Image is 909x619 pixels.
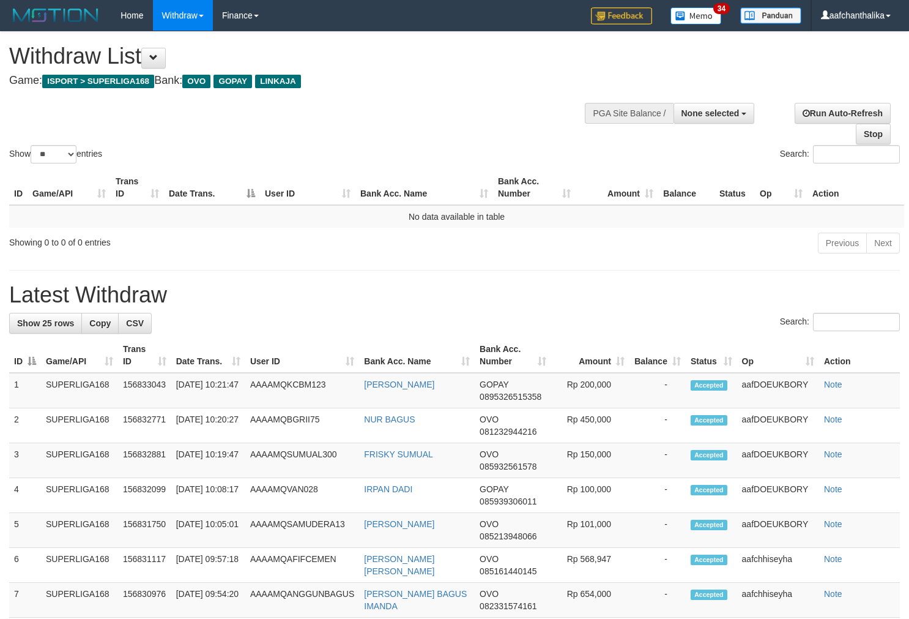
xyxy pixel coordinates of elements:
th: Date Trans.: activate to sort column descending [164,170,260,205]
td: 156832099 [118,478,171,513]
td: SUPERLIGA168 [41,583,118,618]
th: Date Trans.: activate to sort column ascending [171,338,245,373]
span: Copy 085939306011 to clipboard [480,497,536,506]
th: Balance: activate to sort column ascending [629,338,686,373]
td: Rp 150,000 [551,443,629,478]
td: Rp 101,000 [551,513,629,548]
label: Show entries [9,145,102,163]
td: SUPERLIGA168 [41,548,118,583]
label: Search: [780,313,900,331]
td: Rp 654,000 [551,583,629,618]
span: Accepted [691,415,727,426]
button: None selected [673,103,755,124]
h1: Withdraw List [9,44,594,69]
td: SUPERLIGA168 [41,408,118,443]
td: - [629,548,686,583]
td: 1 [9,373,41,408]
th: Balance [658,170,714,205]
span: Accepted [691,485,727,495]
a: FRISKY SUMUAL [364,449,433,459]
td: 3 [9,443,41,478]
td: SUPERLIGA168 [41,478,118,513]
span: Accepted [691,520,727,530]
td: 156833043 [118,373,171,408]
td: 156831117 [118,548,171,583]
img: panduan.png [740,7,801,24]
span: Copy 085161440145 to clipboard [480,566,536,576]
td: 4 [9,478,41,513]
a: Note [824,589,842,599]
a: Next [866,233,900,253]
td: - [629,478,686,513]
td: SUPERLIGA168 [41,443,118,478]
span: LINKAJA [255,75,301,88]
span: GOPAY [480,380,508,389]
th: Status [714,170,755,205]
th: Trans ID: activate to sort column ascending [111,170,164,205]
td: No data available in table [9,205,904,228]
td: 156831750 [118,513,171,548]
td: AAAAMQANGGUNBAGUS [245,583,359,618]
a: IRPAN DADI [364,484,412,494]
a: Run Auto-Refresh [795,103,891,124]
th: User ID: activate to sort column ascending [245,338,359,373]
a: Show 25 rows [9,313,82,334]
span: GOPAY [213,75,252,88]
span: OVO [480,415,499,424]
td: AAAAMQBGRII75 [245,408,359,443]
th: Game/API: activate to sort column ascending [28,170,111,205]
span: Copy [89,318,111,328]
td: [DATE] 10:19:47 [171,443,245,478]
th: ID [9,170,28,205]
td: 7 [9,583,41,618]
td: aafDOEUKBORY [737,373,819,408]
td: AAAAMQKCBM123 [245,373,359,408]
td: aafDOEUKBORY [737,443,819,478]
span: Copy 082331574161 to clipboard [480,601,536,611]
td: - [629,583,686,618]
span: Copy 085213948066 to clipboard [480,531,536,541]
td: [DATE] 10:08:17 [171,478,245,513]
th: Amount: activate to sort column ascending [551,338,629,373]
span: Accepted [691,380,727,391]
td: AAAAMQAFIFCEMEN [245,548,359,583]
a: NUR BAGUS [364,415,415,424]
td: 6 [9,548,41,583]
span: Copy 0895326515358 to clipboard [480,392,541,402]
td: [DATE] 09:54:20 [171,583,245,618]
th: ID: activate to sort column descending [9,338,41,373]
td: 156832771 [118,408,171,443]
th: Action [819,338,900,373]
input: Search: [813,145,900,163]
span: ISPORT > SUPERLIGA168 [42,75,154,88]
td: aafDOEUKBORY [737,408,819,443]
span: OVO [182,75,210,88]
span: OVO [480,519,499,529]
a: Note [824,380,842,389]
span: Copy 081232944216 to clipboard [480,427,536,437]
td: 156830976 [118,583,171,618]
th: Bank Acc. Number: activate to sort column ascending [493,170,576,205]
th: Op: activate to sort column ascending [755,170,807,205]
span: OVO [480,449,499,459]
td: aafchhiseyha [737,548,819,583]
td: [DATE] 09:57:18 [171,548,245,583]
a: Note [824,519,842,529]
td: AAAAMQSUMUAL300 [245,443,359,478]
img: Button%20Memo.svg [670,7,722,24]
input: Search: [813,313,900,331]
th: Bank Acc. Name: activate to sort column ascending [355,170,493,205]
div: Showing 0 to 0 of 0 entries [9,231,369,249]
span: OVO [480,589,499,599]
a: Note [824,554,842,564]
img: MOTION_logo.png [9,6,102,24]
td: aafDOEUKBORY [737,478,819,513]
td: aafchhiseyha [737,583,819,618]
th: Amount: activate to sort column ascending [576,170,658,205]
a: Note [824,449,842,459]
a: [PERSON_NAME] BAGUS IMANDA [364,589,467,611]
td: AAAAMQSAMUDERA13 [245,513,359,548]
td: 156832881 [118,443,171,478]
td: [DATE] 10:20:27 [171,408,245,443]
a: Note [824,484,842,494]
